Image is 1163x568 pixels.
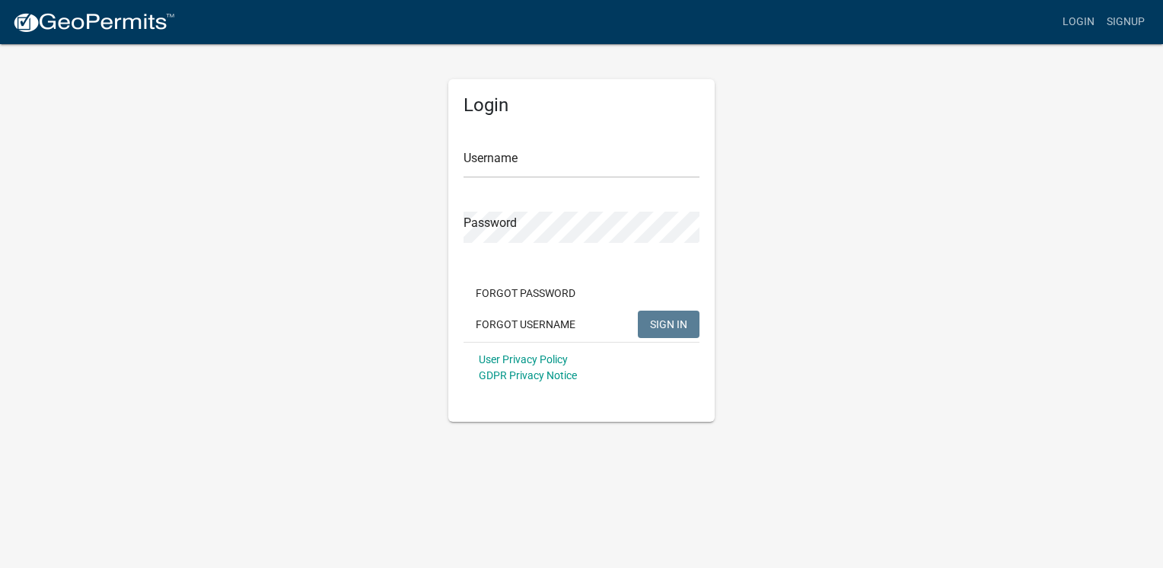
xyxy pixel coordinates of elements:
a: Signup [1101,8,1151,37]
a: GDPR Privacy Notice [479,369,577,381]
h5: Login [464,94,699,116]
button: Forgot Password [464,279,588,307]
a: User Privacy Policy [479,353,568,365]
span: SIGN IN [650,318,687,330]
button: SIGN IN [638,311,699,338]
a: Login [1056,8,1101,37]
button: Forgot Username [464,311,588,338]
